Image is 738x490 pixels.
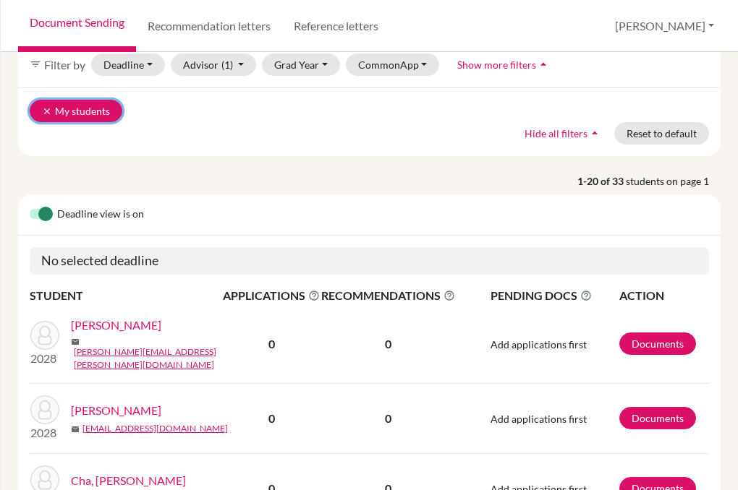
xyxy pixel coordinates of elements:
[512,122,614,145] button: Hide all filtersarrow_drop_up
[268,411,275,425] b: 0
[74,345,232,371] a: [PERSON_NAME][EMAIL_ADDRESS][PERSON_NAME][DOMAIN_NAME]
[30,321,59,350] img: Ayles, Ethan
[171,53,257,76] button: Advisor(1)
[71,317,161,334] a: [PERSON_NAME]
[321,335,455,353] p: 0
[71,425,80,434] span: mail
[268,337,275,351] b: 0
[445,53,563,76] button: Show more filtersarrow_drop_up
[577,173,626,189] strong: 1-20 of 33
[30,247,709,275] h5: No selected deadline
[91,53,165,76] button: Deadline
[30,424,59,442] p: 2028
[30,395,59,424] img: Bensimon, Xandra
[491,338,587,351] span: Add applications first
[30,286,222,305] th: STUDENT
[457,59,536,71] span: Show more filters
[588,126,602,140] i: arrow_drop_up
[536,57,551,72] i: arrow_drop_up
[525,127,588,139] span: Hide all filters
[30,350,59,367] p: 2028
[321,410,455,427] p: 0
[619,407,696,429] a: Documents
[44,58,85,72] span: Filter by
[57,206,144,223] span: Deadline view is on
[619,332,696,355] a: Documents
[619,286,709,305] th: ACTION
[82,422,228,435] a: [EMAIL_ADDRESS][DOMAIN_NAME]
[71,472,186,489] a: Cha, [PERSON_NAME]
[491,413,587,425] span: Add applications first
[346,53,440,76] button: CommonApp
[223,287,320,304] span: APPLICATIONS
[30,59,41,70] i: filter_list
[221,59,233,71] span: (1)
[262,53,340,76] button: Grad Year
[71,338,80,346] span: mail
[614,122,709,145] button: Reset to default
[42,106,52,116] i: clear
[71,402,161,419] a: [PERSON_NAME]
[321,287,455,304] span: RECOMMENDATIONS
[626,173,721,189] span: students on page 1
[491,287,618,304] span: PENDING DOCS
[30,100,122,122] button: clearMy students
[608,12,721,40] button: [PERSON_NAME]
